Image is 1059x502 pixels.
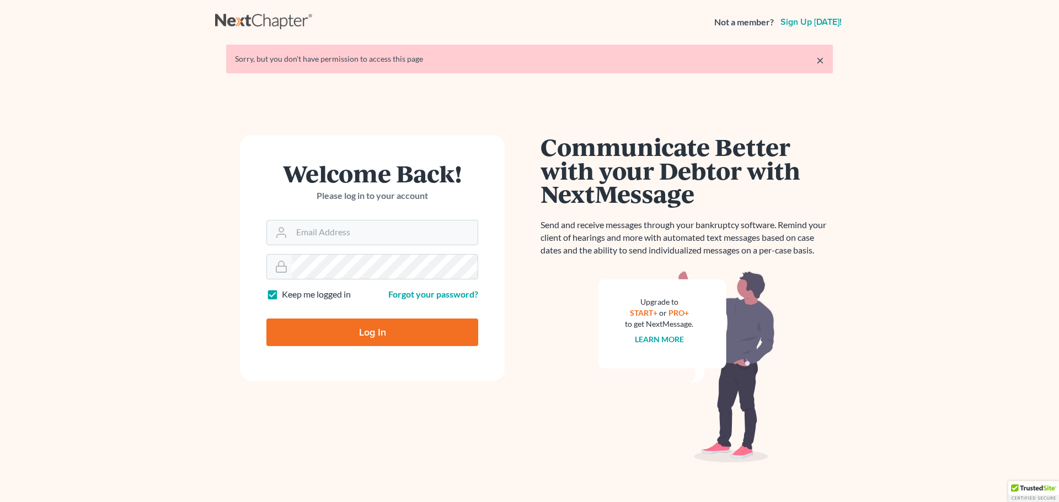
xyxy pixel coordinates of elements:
label: Keep me logged in [282,288,351,301]
a: Learn more [635,334,684,344]
input: Log In [266,319,478,346]
h1: Welcome Back! [266,161,478,185]
h1: Communicate Better with your Debtor with NextMessage [541,135,833,206]
a: START+ [630,308,657,317]
p: Please log in to your account [266,190,478,202]
div: Sorry, but you don't have permission to access this page [235,53,824,64]
a: PRO+ [668,308,689,317]
a: Forgot your password? [388,289,478,299]
a: × [816,53,824,67]
a: Sign up [DATE]! [778,18,844,26]
div: Upgrade to [625,296,693,307]
strong: Not a member? [714,16,774,29]
input: Email Address [292,220,478,245]
p: Send and receive messages through your bankruptcy software. Remind your client of hearings and mo... [541,219,833,257]
img: nextmessage_bg-59042aed3d76b12b5cd301f8e5b87938c9018125f34e5fa2b7a6b67550977c72.svg [598,270,775,463]
span: or [659,308,667,317]
div: TrustedSite Certified [1008,481,1059,502]
div: to get NextMessage. [625,319,693,330]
